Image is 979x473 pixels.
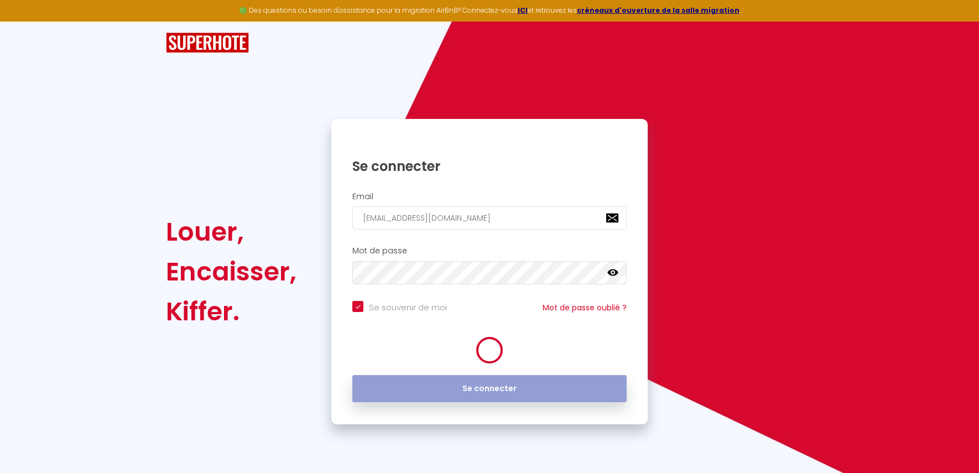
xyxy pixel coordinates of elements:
[352,375,627,403] button: Se connecter
[166,292,296,331] div: Kiffer.
[352,192,627,201] h2: Email
[543,302,627,313] a: Mot de passe oublié ?
[166,252,296,292] div: Encaisser,
[9,4,42,38] button: Ouvrir le widget de chat LiveChat
[352,246,627,256] h2: Mot de passe
[518,6,528,15] a: ICI
[577,6,740,15] a: créneaux d'ouverture de la salle migration
[352,158,627,175] h1: Se connecter
[166,33,249,53] img: SuperHote logo
[352,206,627,230] input: Ton Email
[166,212,296,252] div: Louer,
